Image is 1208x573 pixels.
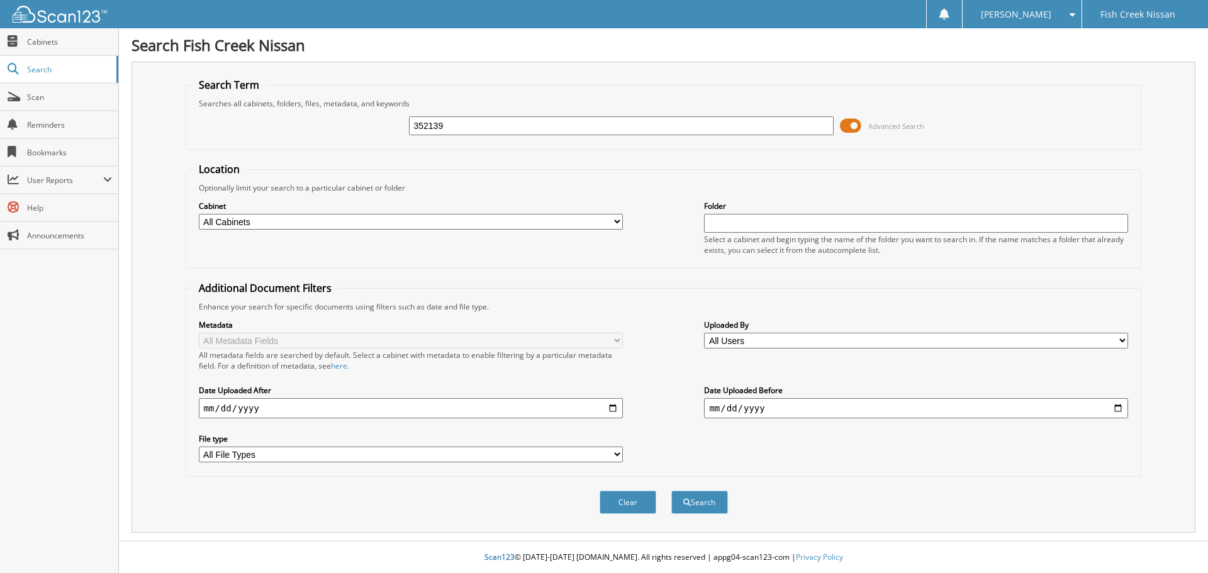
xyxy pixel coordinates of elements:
label: Metadata [199,320,623,330]
div: Select a cabinet and begin typing the name of the folder you want to search in. If the name match... [704,234,1128,255]
input: end [704,398,1128,418]
button: Clear [600,491,656,514]
button: Search [671,491,728,514]
legend: Additional Document Filters [193,281,338,295]
div: Searches all cabinets, folders, files, metadata, and keywords [193,98,1135,109]
label: Date Uploaded After [199,385,623,396]
div: Enhance your search for specific documents using filters such as date and file type. [193,301,1135,312]
div: All metadata fields are searched by default. Select a cabinet with metadata to enable filtering b... [199,350,623,371]
span: Help [27,203,112,213]
span: Scan123 [484,552,515,562]
span: Reminders [27,120,112,130]
span: User Reports [27,175,103,186]
span: Bookmarks [27,147,112,158]
span: [PERSON_NAME] [981,11,1051,18]
span: Fish Creek Nissan [1100,11,1175,18]
legend: Location [193,162,246,176]
div: Optionally limit your search to a particular cabinet or folder [193,182,1135,193]
label: Folder [704,201,1128,211]
legend: Search Term [193,78,266,92]
a: Privacy Policy [796,552,843,562]
span: Announcements [27,230,112,241]
label: Date Uploaded Before [704,385,1128,396]
span: Scan [27,92,112,103]
img: scan123-logo-white.svg [13,6,107,23]
input: start [199,398,623,418]
span: Cabinets [27,36,112,47]
label: Uploaded By [704,320,1128,330]
label: Cabinet [199,201,623,211]
div: © [DATE]-[DATE] [DOMAIN_NAME]. All rights reserved | appg04-scan123-com | [119,542,1208,573]
label: File type [199,433,623,444]
a: here [331,360,347,371]
span: Search [27,64,110,75]
span: Advanced Search [868,121,924,131]
h1: Search Fish Creek Nissan [131,35,1195,55]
